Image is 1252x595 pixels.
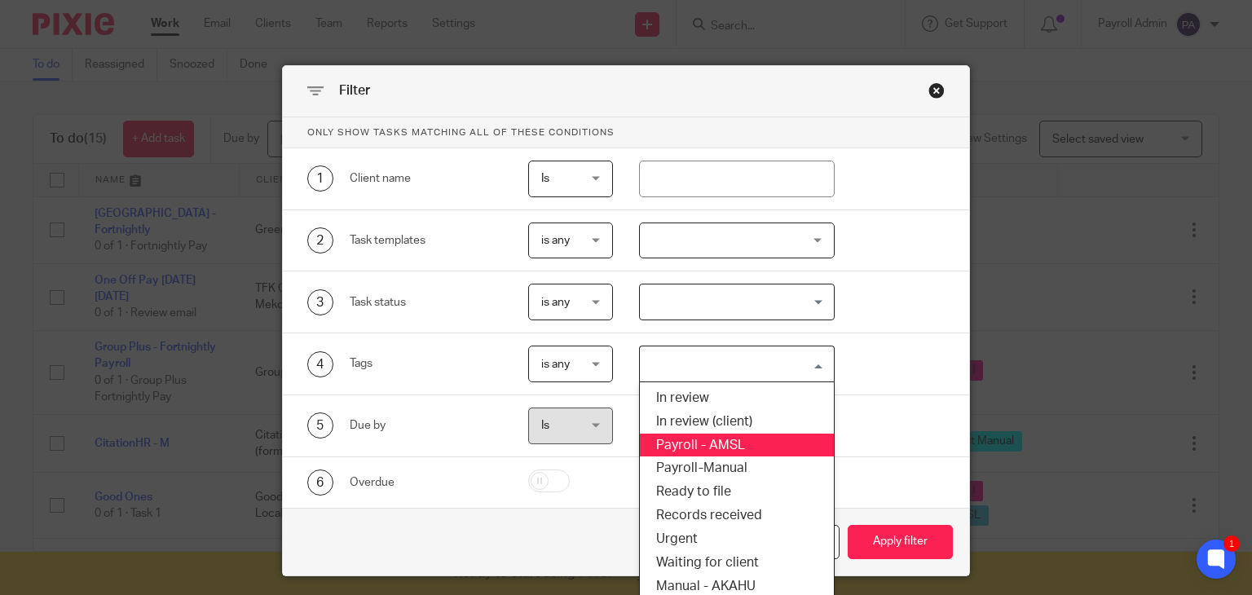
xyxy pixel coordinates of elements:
div: Close this dialog window [928,82,945,99]
li: Payroll - AMSL [640,434,834,457]
span: Is [541,173,549,184]
div: Tags [350,355,503,372]
span: is any [541,359,570,370]
input: Search for option [641,288,825,316]
li: Waiting for client [640,551,834,575]
div: 1 [1223,535,1240,552]
li: Ready to file [640,480,834,504]
li: In review [640,386,834,410]
span: is any [541,297,570,308]
div: 1 [307,165,333,192]
button: Apply filter [848,525,953,560]
div: Task templates [350,232,503,249]
div: 3 [307,289,333,315]
div: Search for option [639,284,835,320]
div: 4 [307,351,333,377]
span: Is [541,420,549,431]
span: Filter [339,84,370,97]
span: is any [541,235,570,246]
li: Records received [640,504,834,527]
div: Due by [350,417,503,434]
input: Search for option [641,350,825,378]
div: Overdue [350,474,503,491]
p: Only show tasks matching all of these conditions [283,117,970,148]
div: Client name [350,170,503,187]
li: Payroll-Manual [640,456,834,480]
li: In review (client) [640,410,834,434]
div: Search for option [639,346,835,382]
div: 5 [307,412,333,439]
div: 2 [307,227,333,253]
div: 6 [307,469,333,496]
li: Urgent [640,527,834,551]
div: Task status [350,294,503,311]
